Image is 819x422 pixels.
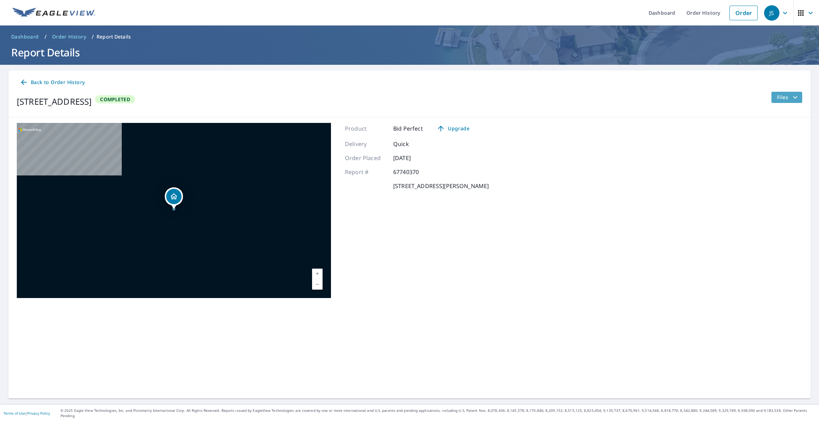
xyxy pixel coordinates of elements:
[431,123,475,134] a: Upgrade
[777,93,799,102] span: Files
[345,140,387,148] p: Delivery
[764,5,779,21] div: JS
[393,124,423,133] p: Bid Perfect
[393,168,435,176] p: 67740370
[52,33,86,40] span: Order History
[17,95,92,108] div: [STREET_ADDRESS]
[393,182,489,190] p: [STREET_ADDRESS][PERSON_NAME]
[8,31,42,42] a: Dashboard
[11,33,39,40] span: Dashboard
[393,140,435,148] p: Quick
[13,8,95,18] img: EV Logo
[97,33,131,40] p: Report Details
[165,187,183,209] div: Dropped pin, building 1, Residential property, 199 Ariel Ct Kokomo, IN 46901
[312,279,323,290] a: Current Level 17, Zoom Out
[92,33,94,41] li: /
[345,168,387,176] p: Report #
[312,269,323,279] a: Current Level 17, Zoom In
[49,31,89,42] a: Order History
[345,154,387,162] p: Order Placed
[61,408,816,418] p: © 2025 Eagle View Technologies, Inc. and Pictometry International Corp. All Rights Reserved. Repo...
[27,411,50,416] a: Privacy Policy
[20,78,85,87] span: Back to Order History
[3,411,25,416] a: Terms of Use
[729,6,758,20] a: Order
[8,45,811,60] h1: Report Details
[17,76,87,89] a: Back to Order History
[3,411,50,415] p: |
[96,96,134,103] span: Completed
[44,33,47,41] li: /
[345,124,387,133] p: Product
[436,124,471,133] span: Upgrade
[771,92,802,103] button: filesDropdownBtn-67740370
[393,154,435,162] p: [DATE]
[8,31,811,42] nav: breadcrumb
